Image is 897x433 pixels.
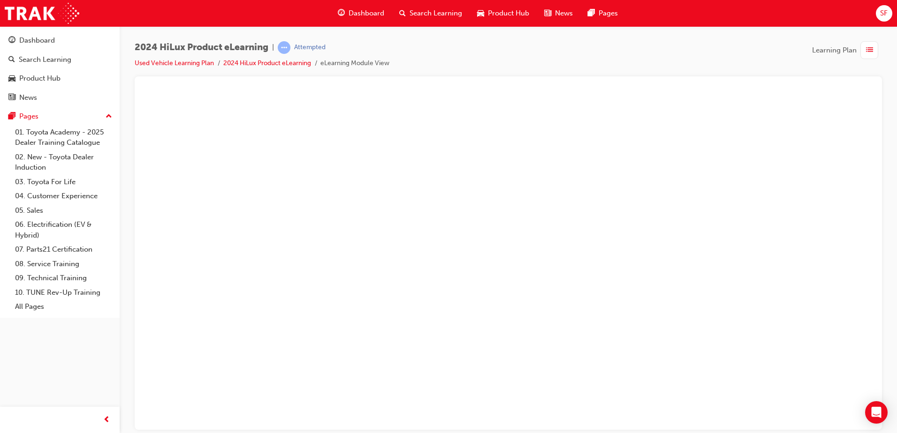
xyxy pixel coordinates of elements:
span: Search Learning [410,8,462,19]
span: news-icon [544,7,551,19]
a: 02. New - Toyota Dealer Induction [11,150,116,175]
span: Pages [599,8,618,19]
span: up-icon [106,111,112,123]
span: search-icon [8,56,15,64]
span: Dashboard [349,8,384,19]
button: Pages [4,108,116,125]
a: All Pages [11,299,116,314]
a: 06. Electrification (EV & Hybrid) [11,217,116,242]
a: car-iconProduct Hub [470,4,537,23]
span: Product Hub [488,8,529,19]
span: car-icon [477,7,484,19]
div: Product Hub [19,73,61,84]
button: SF [876,5,892,22]
button: DashboardSearch LearningProduct HubNews [4,30,116,108]
a: pages-iconPages [580,4,625,23]
a: 05. Sales [11,203,116,218]
span: search-icon [399,7,406,19]
span: news-icon [8,94,15,102]
a: news-iconNews [537,4,580,23]
button: Learning Plan [812,41,882,59]
li: eLearning Module View [320,58,389,69]
div: Dashboard [19,35,55,46]
a: 03. Toyota For Life [11,175,116,189]
div: Attempted [294,43,326,52]
a: 10. TUNE Rev-Up Training [11,285,116,300]
span: | [272,42,274,53]
span: News [555,8,573,19]
a: 04. Customer Experience [11,189,116,203]
a: 07. Parts21 Certification [11,242,116,257]
a: Search Learning [4,51,116,68]
img: Trak [5,3,79,24]
div: Search Learning [19,54,71,65]
span: guage-icon [8,37,15,45]
a: 09. Technical Training [11,271,116,285]
div: Open Intercom Messenger [865,401,888,424]
a: Product Hub [4,70,116,87]
div: News [19,92,37,103]
span: pages-icon [588,7,595,19]
span: pages-icon [8,112,15,121]
a: 08. Service Training [11,257,116,271]
span: guage-icon [338,7,345,19]
span: car-icon [8,75,15,83]
span: SF [880,8,888,19]
span: list-icon [866,45,873,56]
a: Dashboard [4,32,116,49]
a: search-iconSearch Learning [392,4,470,23]
a: 2024 HiLux Product eLearning [223,59,311,67]
a: guage-iconDashboard [330,4,392,23]
div: Pages [19,111,38,122]
a: News [4,89,116,106]
a: 01. Toyota Academy - 2025 Dealer Training Catalogue [11,125,116,150]
span: Learning Plan [812,45,857,56]
a: Used Vehicle Learning Plan [135,59,214,67]
span: prev-icon [103,414,110,426]
span: 2024 HiLux Product eLearning [135,42,268,53]
span: learningRecordVerb_ATTEMPT-icon [278,41,290,54]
